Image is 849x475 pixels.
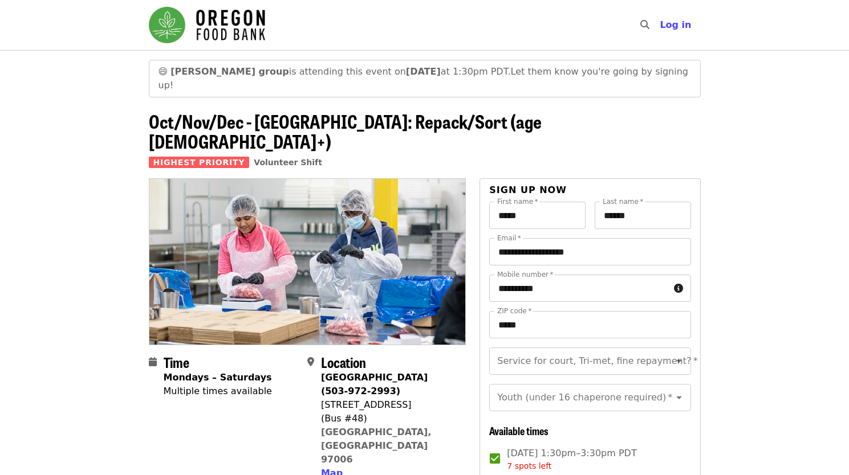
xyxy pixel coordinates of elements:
[321,427,432,465] a: [GEOGRAPHIC_DATA], [GEOGRAPHIC_DATA] 97006
[170,66,510,77] span: is attending this event on at 1:30pm PDT.
[321,398,457,412] div: [STREET_ADDRESS]
[674,283,683,294] i: circle-info icon
[149,179,466,344] img: Oct/Nov/Dec - Beaverton: Repack/Sort (age 10+) organized by Oregon Food Bank
[656,11,665,39] input: Search
[651,14,700,36] button: Log in
[254,158,322,167] a: Volunteer Shift
[507,461,551,470] span: 7 spots left
[507,447,636,472] span: [DATE] 1:30pm–3:30pm PDT
[660,19,691,30] span: Log in
[170,66,289,77] strong: [PERSON_NAME] group
[603,198,643,205] label: Last name
[164,352,189,372] span: Time
[497,308,531,314] label: ZIP code
[149,7,265,43] img: Oregon Food Bank - Home
[497,198,538,205] label: First name
[321,372,428,396] strong: [GEOGRAPHIC_DATA] (503-972-2993)
[321,412,457,425] div: (Bus #48)
[406,66,441,77] strong: [DATE]
[149,108,542,154] span: Oct/Nov/Dec - [GEOGRAPHIC_DATA]: Repack/Sort (age [DEMOGRAPHIC_DATA]+)
[489,311,690,338] input: ZIP code
[489,238,690,265] input: Email
[307,357,314,367] i: map-marker-alt icon
[671,390,687,406] button: Open
[164,372,272,383] strong: Mondays – Saturdays
[149,157,250,168] span: Highest Priority
[497,271,553,278] label: Mobile number
[489,185,567,195] span: Sign up now
[489,423,549,438] span: Available times
[321,352,366,372] span: Location
[595,202,691,229] input: Last name
[640,19,649,30] i: search icon
[149,357,157,367] i: calendar icon
[164,384,272,398] div: Multiple times available
[489,275,669,302] input: Mobile number
[159,66,168,77] span: grinning face emoji
[671,353,687,369] button: Open
[489,202,586,229] input: First name
[497,235,521,241] label: Email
